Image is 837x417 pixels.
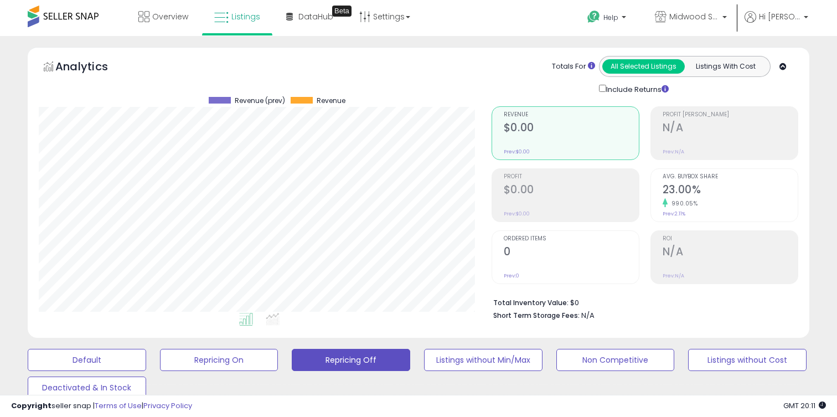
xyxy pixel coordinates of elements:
[332,6,352,17] div: Tooltip anchor
[493,298,569,307] b: Total Inventory Value:
[668,199,698,208] small: 990.05%
[143,400,192,411] a: Privacy Policy
[28,349,146,371] button: Default
[504,112,639,118] span: Revenue
[603,13,618,22] span: Help
[231,11,260,22] span: Listings
[663,236,798,242] span: ROI
[493,311,580,320] b: Short Term Storage Fees:
[745,11,808,36] a: Hi [PERSON_NAME]
[578,2,637,36] a: Help
[504,183,639,198] h2: $0.00
[11,401,192,411] div: seller snap | |
[317,97,345,105] span: Revenue
[759,11,800,22] span: Hi [PERSON_NAME]
[504,148,530,155] small: Prev: $0.00
[160,349,278,371] button: Repricing On
[556,349,675,371] button: Non Competitive
[669,11,719,22] span: Midwood Soles
[663,245,798,260] h2: N/A
[11,400,51,411] strong: Copyright
[581,310,595,321] span: N/A
[663,174,798,180] span: Avg. Buybox Share
[663,121,798,136] h2: N/A
[235,97,285,105] span: Revenue (prev)
[28,377,146,399] button: Deactivated & In Stock
[298,11,333,22] span: DataHub
[663,112,798,118] span: Profit [PERSON_NAME]
[504,245,639,260] h2: 0
[663,272,684,279] small: Prev: N/A
[688,349,807,371] button: Listings without Cost
[504,174,639,180] span: Profit
[95,400,142,411] a: Terms of Use
[663,148,684,155] small: Prev: N/A
[504,121,639,136] h2: $0.00
[684,59,767,74] button: Listings With Cost
[55,59,130,77] h5: Analytics
[591,83,682,95] div: Include Returns
[552,61,595,72] div: Totals For
[587,10,601,24] i: Get Help
[152,11,188,22] span: Overview
[602,59,685,74] button: All Selected Listings
[504,210,530,217] small: Prev: $0.00
[663,210,685,217] small: Prev: 2.11%
[292,349,410,371] button: Repricing Off
[504,272,519,279] small: Prev: 0
[504,236,639,242] span: Ordered Items
[424,349,542,371] button: Listings without Min/Max
[783,400,826,411] span: 2025-10-6 20:11 GMT
[663,183,798,198] h2: 23.00%
[493,295,790,308] li: $0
